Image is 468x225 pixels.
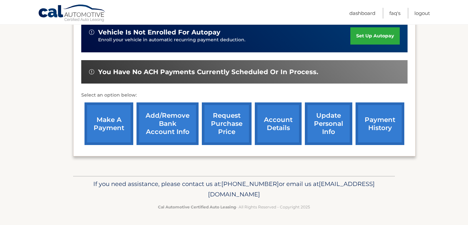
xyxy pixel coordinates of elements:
a: payment history [356,102,404,145]
span: vehicle is not enrolled for autopay [98,28,220,36]
span: [PHONE_NUMBER] [221,180,279,188]
p: Enroll your vehicle in automatic recurring payment deduction. [98,36,350,44]
p: If you need assistance, please contact us at: or email us at [77,179,391,200]
span: [EMAIL_ADDRESS][DOMAIN_NAME] [208,180,375,198]
img: alert-white.svg [89,69,94,74]
a: account details [255,102,302,145]
span: You have no ACH payments currently scheduled or in process. [98,68,318,76]
strong: Cal Automotive Certified Auto Leasing [158,205,236,209]
img: alert-white.svg [89,30,94,35]
a: Dashboard [349,8,375,19]
a: make a payment [84,102,133,145]
a: Logout [414,8,430,19]
p: - All Rights Reserved - Copyright 2025 [77,204,391,210]
a: update personal info [305,102,352,145]
a: FAQ's [389,8,400,19]
a: request purchase price [202,102,252,145]
p: Select an option below: [81,91,408,99]
a: set up autopay [350,27,400,45]
a: Add/Remove bank account info [136,102,199,145]
a: Cal Automotive [38,4,106,23]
